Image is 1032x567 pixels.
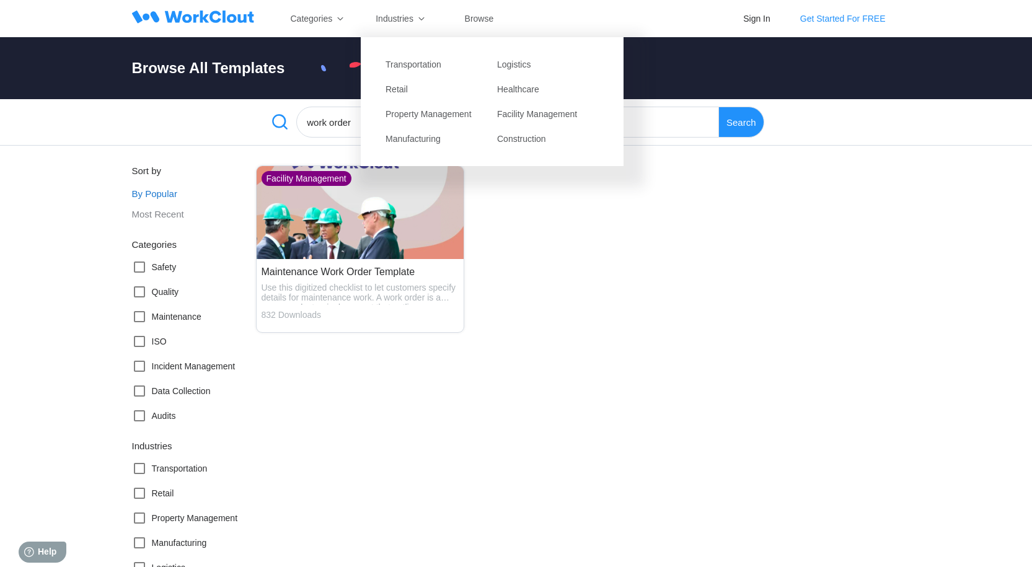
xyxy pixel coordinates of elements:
[262,266,459,278] div: Maintenance Work Order Template
[132,441,256,451] div: Industries
[132,459,208,478] label: Transportation
[381,126,492,151] a: Manufacturing
[296,107,719,138] input: Search from over a thousand task and checklist templates
[800,14,886,24] div: Get Started For FREE
[132,508,238,528] label: Property Management
[262,171,351,186] div: Facility Management
[132,59,285,77] div: Browse All Templates
[132,282,179,302] label: Quality
[132,257,177,277] label: Safety
[132,204,256,224] div: Most Recent
[132,239,256,250] div: Categories
[719,107,764,138] div: Search
[743,14,770,24] div: Sign In
[132,483,174,503] label: Retail
[132,533,207,553] label: Manufacturing
[132,307,201,327] label: Maintenance
[262,310,459,320] div: 832 Downloads
[132,183,256,204] div: By Popular
[132,356,236,376] label: Incident Management
[132,381,211,401] label: Data Collection
[256,165,464,343] a: Maintenance Work Order TemplateUse this digitized checklist to let customers specify details for ...
[132,406,176,426] label: Audits
[492,52,604,77] a: Logistics
[381,77,492,102] a: Retail
[492,102,604,126] a: Facility Management
[376,14,413,24] div: Industries
[132,165,256,176] div: Sort by
[262,283,459,305] div: Use this digitized checklist to let customers specify details for maintenance work. A work order ...
[257,166,464,259] img: thumbnail_fm4.jpg
[381,52,492,77] a: Transportation
[132,332,167,351] label: ISO
[291,14,333,24] div: Categories
[492,77,604,102] a: Healthcare
[381,102,492,126] a: Property Management
[492,126,604,151] a: Construction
